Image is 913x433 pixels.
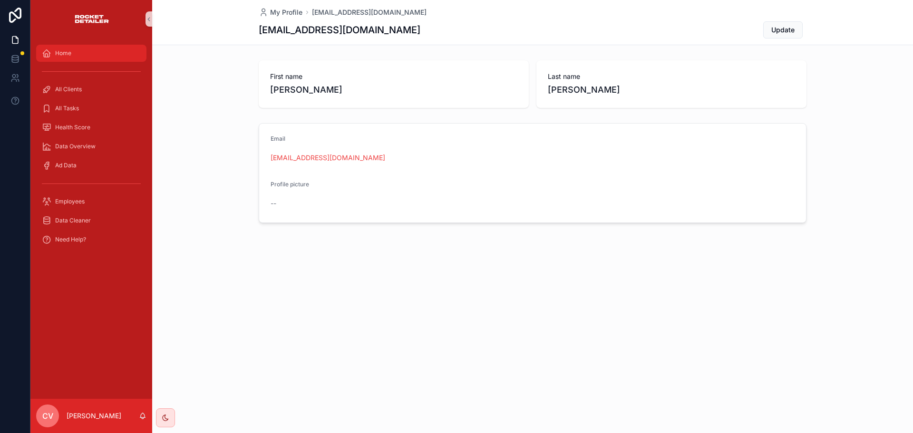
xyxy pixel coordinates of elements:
span: All Clients [55,86,82,93]
span: CV [42,410,53,422]
span: Employees [55,198,85,205]
a: Health Score [36,119,146,136]
span: [PERSON_NAME] [548,83,795,96]
span: My Profile [270,8,302,17]
h1: [EMAIL_ADDRESS][DOMAIN_NAME] [259,23,420,37]
span: Need Help? [55,236,86,243]
span: Update [771,25,795,35]
span: Profile picture [271,181,309,188]
a: Data Cleaner [36,212,146,229]
a: All Clients [36,81,146,98]
span: Health Score [55,124,90,131]
a: All Tasks [36,100,146,117]
div: scrollable content [30,38,152,260]
a: [EMAIL_ADDRESS][DOMAIN_NAME] [271,153,385,163]
p: [PERSON_NAME] [67,411,121,421]
button: Update [763,21,803,38]
a: Need Help? [36,231,146,248]
span: First name [270,72,517,81]
span: [PERSON_NAME] [270,83,517,96]
span: Data Cleaner [55,217,91,224]
a: Ad Data [36,157,146,174]
a: Data Overview [36,138,146,155]
a: My Profile [259,8,302,17]
img: App logo [74,11,109,27]
span: Home [55,49,71,57]
span: All Tasks [55,105,79,112]
span: Data Overview [55,143,96,150]
span: Last name [548,72,795,81]
a: [EMAIL_ADDRESS][DOMAIN_NAME] [312,8,427,17]
span: -- [271,199,276,208]
span: Email [271,135,285,142]
a: Employees [36,193,146,210]
a: Home [36,45,146,62]
span: Ad Data [55,162,77,169]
